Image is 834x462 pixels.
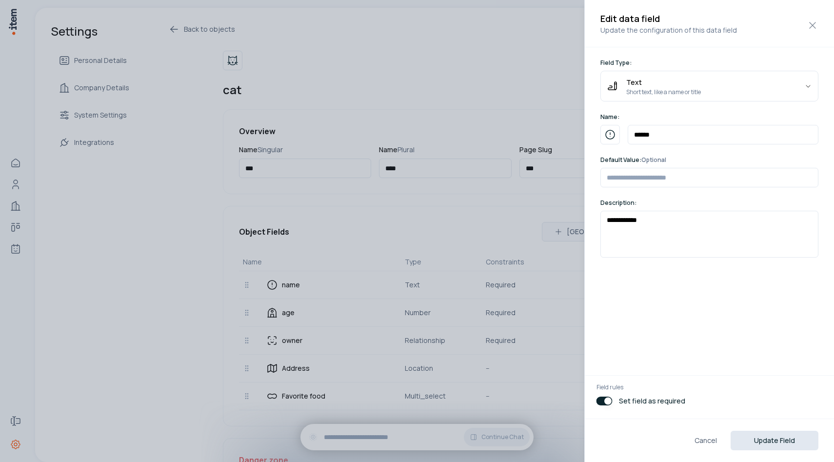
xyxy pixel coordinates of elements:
[687,431,725,450] button: Cancel
[600,113,818,121] p: Name:
[600,199,818,207] p: Description:
[600,25,818,35] p: Update the configuration of this data field
[619,396,685,406] p: Set field as required
[596,383,822,391] p: Field rules
[600,156,818,164] p: Default Value:
[731,431,818,450] button: Update Field
[641,156,666,164] span: Optional
[600,59,818,67] p: Field Type:
[600,12,818,25] h2: Edit data field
